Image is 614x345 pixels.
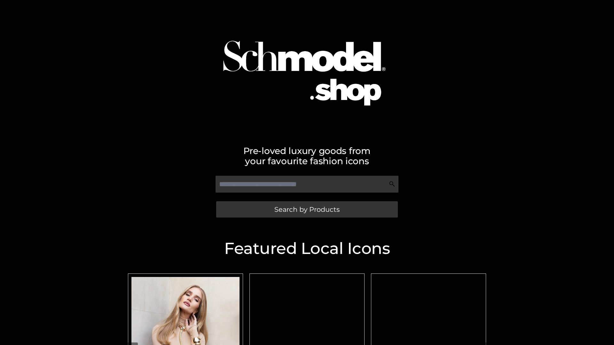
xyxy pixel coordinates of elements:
a: Search by Products [216,201,398,218]
img: Search Icon [389,181,395,187]
h2: Pre-loved luxury goods from your favourite fashion icons [125,146,489,166]
h2: Featured Local Icons​ [125,241,489,257]
span: Search by Products [274,206,340,213]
